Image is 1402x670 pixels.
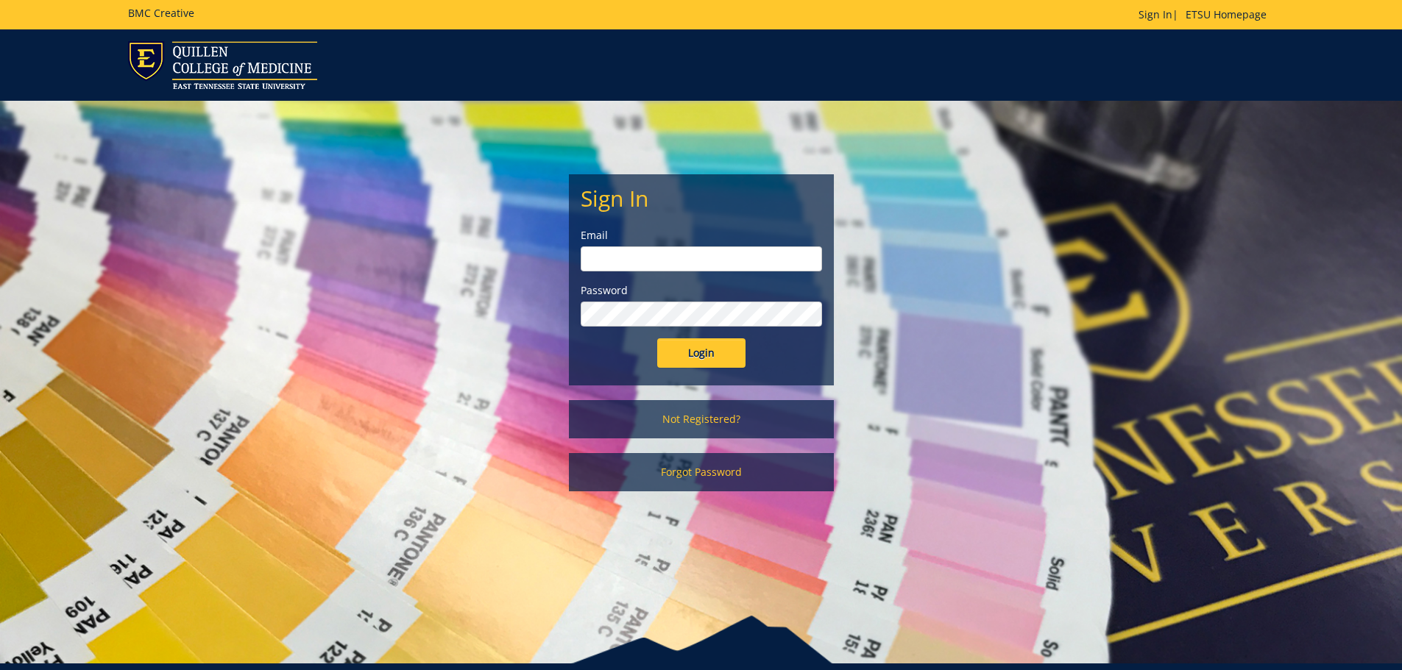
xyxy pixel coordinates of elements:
h5: BMC Creative [128,7,194,18]
a: Forgot Password [569,453,834,491]
input: Login [657,338,746,368]
img: ETSU logo [128,41,317,89]
a: Sign In [1139,7,1172,21]
p: | [1139,7,1274,22]
label: Email [581,228,822,243]
label: Password [581,283,822,298]
a: ETSU Homepage [1178,7,1274,21]
a: Not Registered? [569,400,834,438]
h2: Sign In [581,186,822,210]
